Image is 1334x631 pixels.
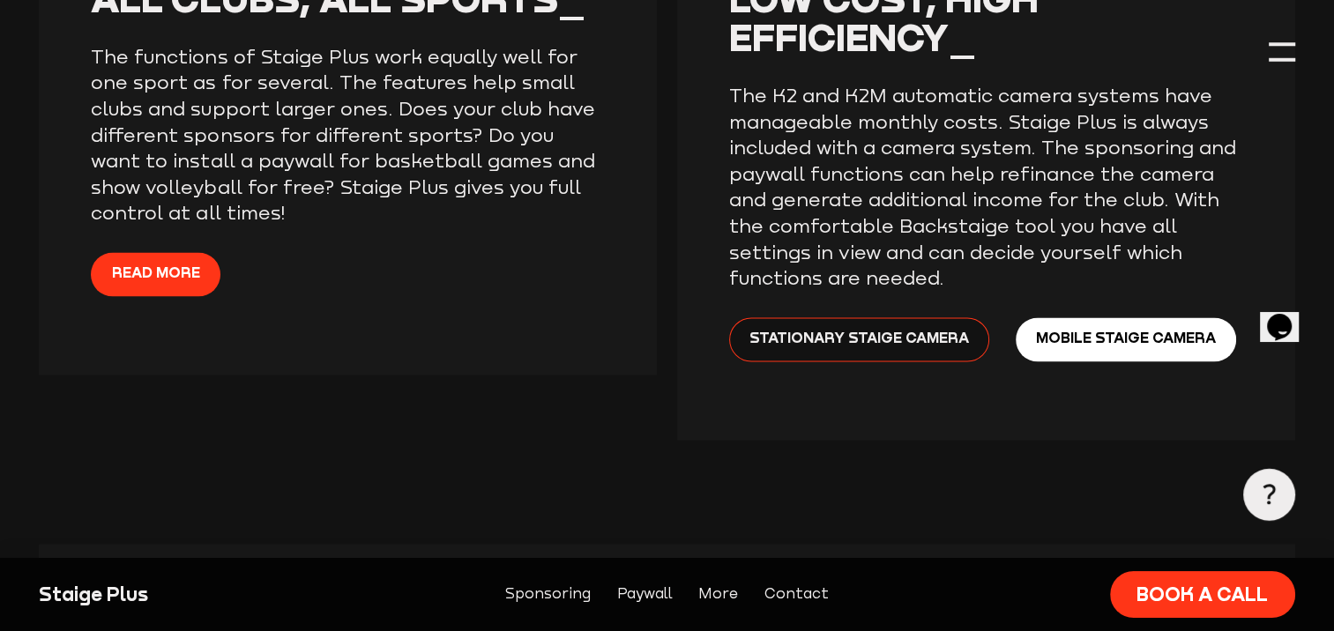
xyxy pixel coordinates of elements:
a: More [698,583,738,605]
span: Read more [112,262,200,285]
iframe: chat widget [1260,289,1316,342]
span: Mobile Staige Camera [1036,327,1216,350]
div: Staige Plus [39,582,338,608]
a: Mobile Staige Camera [1016,317,1236,361]
p: The functions of Staige Plus work equally well for one sport as for several. The features help sm... [91,44,605,226]
a: Stationary Staige Camera [729,317,989,361]
span: Stationary Staige Camera [749,327,969,350]
a: Contact [764,583,829,605]
p: The K2 and K2M automatic camera systems have manageable monthly costs. Staige Plus is always incl... [729,83,1243,292]
a: Paywall [617,583,673,605]
a: Book a call [1110,571,1295,619]
a: Read more [91,252,220,296]
a: Sponsoring [505,583,591,605]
